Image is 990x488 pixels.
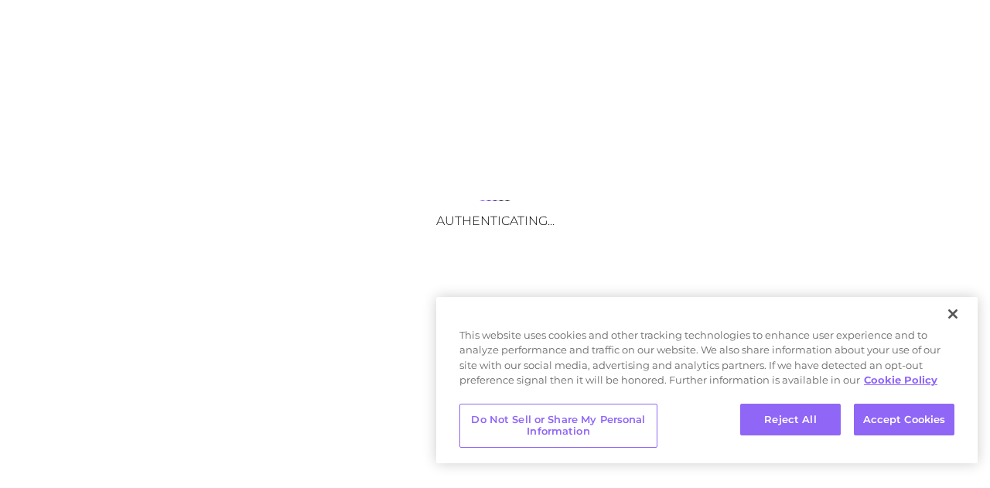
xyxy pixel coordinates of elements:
[436,297,978,463] div: Cookie banner
[854,404,954,436] button: Accept Cookies
[340,213,650,228] h3: Authenticating...
[936,297,970,331] button: Close
[459,404,657,448] button: Do Not Sell or Share My Personal Information, Opens the preference center dialog
[864,374,937,386] a: More information about your privacy, opens in a new tab
[436,328,978,396] div: This website uses cookies and other tracking technologies to enhance user experience and to analy...
[740,404,841,436] button: Reject All
[436,297,978,463] div: Privacy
